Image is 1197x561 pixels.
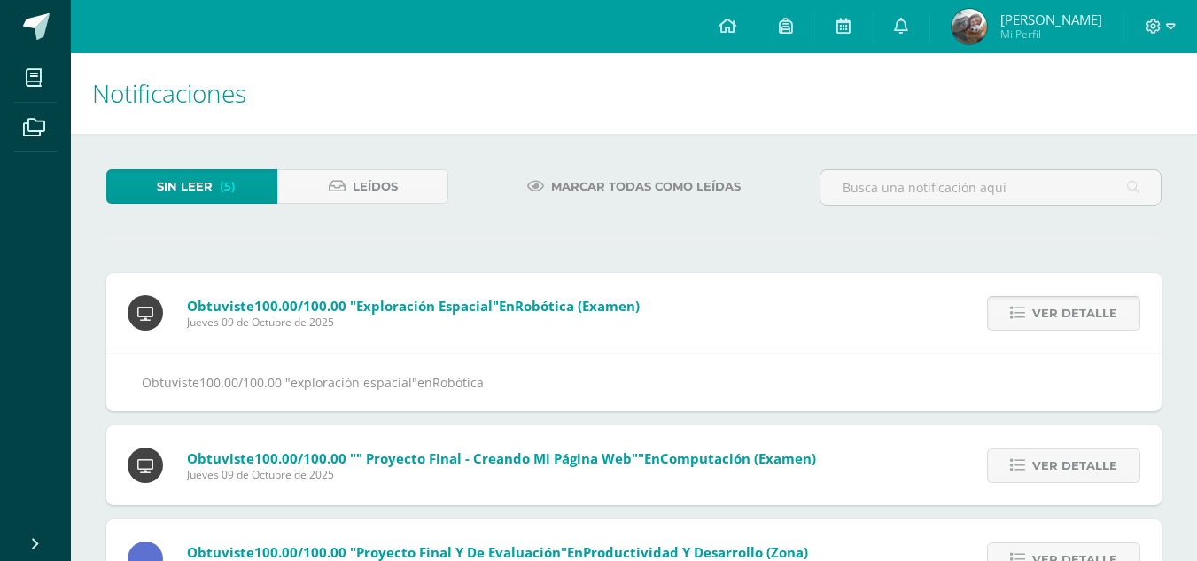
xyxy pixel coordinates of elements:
div: Obtuviste en [142,371,1126,393]
input: Busca una notificación aquí [820,170,1161,205]
span: Marcar todas como leídas [551,170,741,203]
span: Leídos [353,170,398,203]
span: Productividad y Desarrollo (Zona) [583,543,808,561]
span: "Proyecto final y de evaluación" [350,543,567,561]
span: Robótica [432,374,484,391]
span: Obtuviste en [187,297,640,315]
span: 100.00/100.00 [254,449,346,467]
span: Mi Perfil [1000,27,1102,42]
span: "exploración espacial" [285,374,417,391]
span: Obtuviste en [187,543,808,561]
span: Computación (Examen) [660,449,816,467]
span: 100.00/100.00 [254,297,346,315]
a: Leídos [277,169,448,204]
span: 100.00/100.00 [254,543,346,561]
span: Jueves 09 de Octubre de 2025 [187,467,816,482]
span: Jueves 09 de Octubre de 2025 [187,315,640,330]
a: Sin leer(5) [106,169,277,204]
span: Notificaciones [92,76,246,110]
img: 3ffae73ef3ffb41c1e736c78b26b79f5.png [952,9,987,44]
a: Marcar todas como leídas [505,169,763,204]
span: Robótica (Examen) [515,297,640,315]
span: (5) [220,170,236,203]
span: [PERSON_NAME] [1000,11,1102,28]
span: "exploración espacial" [350,297,499,315]
span: Sin leer [157,170,213,203]
span: Ver detalle [1032,297,1117,330]
span: Ver detalle [1032,449,1117,482]
span: Obtuviste en [187,449,816,467]
span: 100.00/100.00 [199,374,282,391]
span: "" Proyecto Final - creando mi página web"" [350,449,644,467]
